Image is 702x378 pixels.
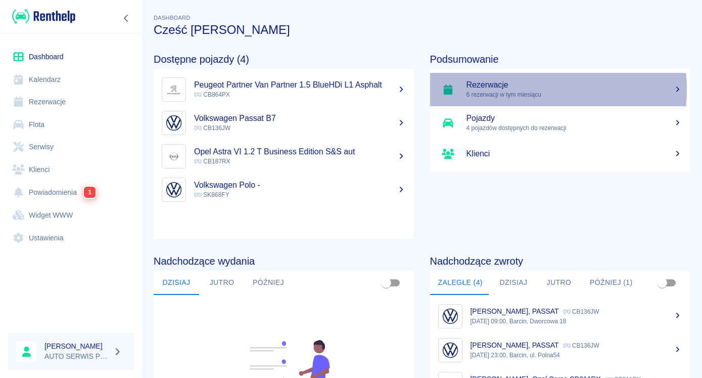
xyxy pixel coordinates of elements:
[194,191,229,198] span: SK868FY
[154,271,199,295] button: Dzisiaj
[8,227,134,249] a: Ustawienia
[430,255,690,267] h4: Nadchodzące zwroty
[194,180,406,190] h5: Volkswagen Polo -
[471,317,682,326] p: [DATE] 09:00, Barcin, Dworcowa 18
[430,299,690,333] a: Image[PERSON_NAME], PASSAT CB136JW[DATE] 09:00, Barcin, Dworcowa 18
[154,15,191,21] span: Dashboard
[154,106,414,140] a: ImageVolkswagen Passat B7 CB136JW
[194,113,406,123] h5: Volkswagen Passat B7
[164,80,183,99] img: Image
[154,23,690,37] h3: Cześć [PERSON_NAME]
[377,273,396,292] span: Pokaż przypisane tylko do mnie
[44,341,109,351] h6: [PERSON_NAME]
[44,351,109,362] p: AUTO SERWIS Przybyła
[491,271,536,295] button: Dzisiaj
[154,73,414,106] a: ImagePeugeot Partner Van Partner 1.5 BlueHDi L1 Asphalt CB864PX
[563,308,599,315] p: CB136JW
[8,181,134,204] a: Powiadomienia1
[563,342,599,349] p: CB136JW
[8,204,134,227] a: Widget WWW
[199,271,245,295] button: Jutro
[164,113,183,133] img: Image
[8,91,134,113] a: Rezerwacje
[471,351,682,360] p: [DATE] 23:00, Barcin, ul. Polna54
[466,123,682,133] p: 4 pojazdów dostępnych do rezerwacji
[8,68,134,91] a: Kalendarz
[466,113,682,123] h5: Pojazdy
[194,158,230,165] span: CB187RX
[430,53,690,65] h4: Podsumowanie
[119,12,134,25] button: Zwiń nawigację
[430,106,690,140] a: Pojazdy4 pojazdów dostępnych do rezerwacji
[582,271,641,295] button: Później (1)
[8,113,134,136] a: Flota
[471,341,559,349] p: [PERSON_NAME], PASSAT
[154,255,414,267] h4: Nadchodzące wydania
[430,333,690,367] a: Image[PERSON_NAME], PASSAT CB136JW[DATE] 23:00, Barcin, ul. Polna54
[430,73,690,106] a: Rezerwacje6 rezerwacji w tym miesiącu
[164,180,183,199] img: Image
[430,140,690,168] a: Klienci
[466,149,682,159] h5: Klienci
[12,8,75,25] img: Renthelp logo
[652,273,672,292] span: Pokaż przypisane tylko do mnie
[536,271,582,295] button: Jutro
[164,147,183,166] img: Image
[8,8,75,25] a: Renthelp logo
[245,271,292,295] button: Później
[154,173,414,206] a: ImageVolkswagen Polo - SK868FY
[194,147,406,157] h5: Opel Astra VI 1.2 T Business Edition S&S aut
[466,80,682,90] h5: Rezerwacje
[8,46,134,68] a: Dashboard
[441,341,460,360] img: Image
[441,307,460,326] img: Image
[194,80,406,90] h5: Peugeot Partner Van Partner 1.5 BlueHDi L1 Asphalt
[8,158,134,181] a: Klienci
[154,53,414,65] h4: Dostępne pojazdy (4)
[471,307,559,315] p: [PERSON_NAME], PASSAT
[194,91,230,98] span: CB864PX
[430,271,491,295] button: Zaległe (4)
[154,140,414,173] a: ImageOpel Astra VI 1.2 T Business Edition S&S aut CB187RX
[84,187,96,198] span: 1
[8,136,134,158] a: Serwisy
[466,90,682,99] p: 6 rezerwacji w tym miesiącu
[194,124,230,132] span: CB136JW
